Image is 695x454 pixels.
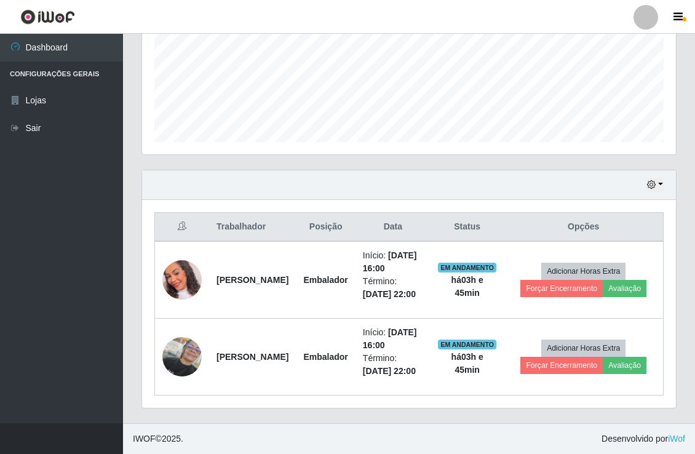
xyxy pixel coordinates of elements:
th: Posição [296,213,355,242]
span: EM ANDAMENTO [438,263,496,273]
span: © 2025 . [133,432,183,445]
time: [DATE] 16:00 [363,250,417,273]
li: Início: [363,326,423,352]
a: iWof [668,434,685,444]
strong: Embalador [303,275,347,285]
time: [DATE] 16:00 [363,327,417,350]
li: Início: [363,249,423,275]
button: Avaliação [603,357,646,374]
time: [DATE] 22:00 [363,366,416,376]
strong: Embalador [303,352,347,362]
th: Status [431,213,504,242]
img: 1753296559045.jpeg [162,257,202,303]
strong: [PERSON_NAME] [216,352,288,362]
li: Término: [363,275,423,301]
span: IWOF [133,434,156,444]
li: Término: [363,352,423,378]
th: Opções [504,213,663,242]
button: Adicionar Horas Extra [541,263,625,280]
time: [DATE] 22:00 [363,289,416,299]
button: Forçar Encerramento [520,357,603,374]
th: Trabalhador [209,213,296,242]
strong: há 03 h e 45 min [451,352,483,375]
strong: [PERSON_NAME] [216,275,288,285]
th: Data [355,213,431,242]
strong: há 03 h e 45 min [451,275,483,298]
button: Adicionar Horas Extra [541,340,625,357]
button: Avaliação [603,280,646,297]
img: CoreUI Logo [20,9,75,25]
img: 1720171489810.jpeg [162,337,202,376]
button: Forçar Encerramento [520,280,603,297]
span: EM ANDAMENTO [438,340,496,349]
span: Desenvolvido por [602,432,685,445]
